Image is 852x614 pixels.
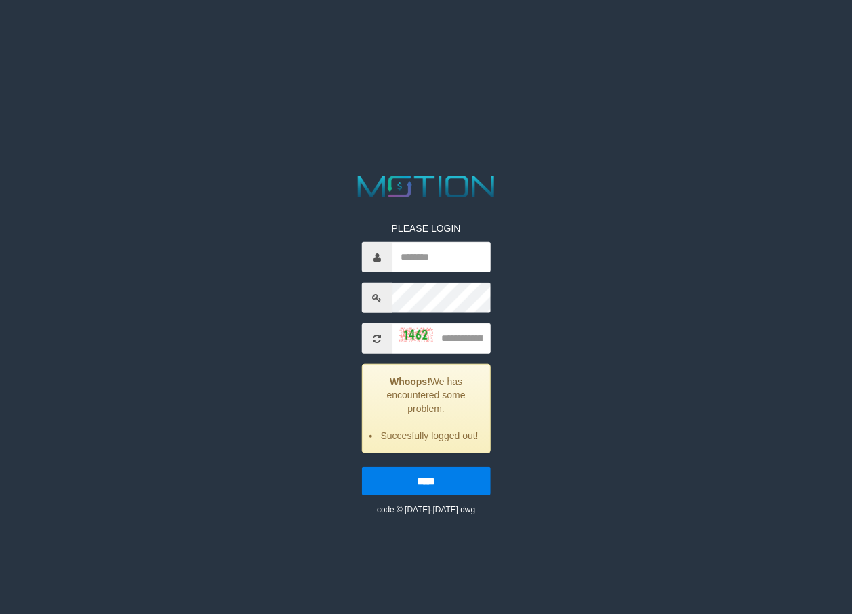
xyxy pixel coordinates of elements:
[352,172,501,201] img: MOTION_logo.png
[362,222,491,235] p: PLEASE LOGIN
[380,429,480,443] li: Succesfully logged out!
[390,376,430,387] strong: Whoops!
[362,364,491,453] div: We has encountered some problem.
[399,327,433,341] img: captcha
[377,505,475,514] small: code © [DATE]-[DATE] dwg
